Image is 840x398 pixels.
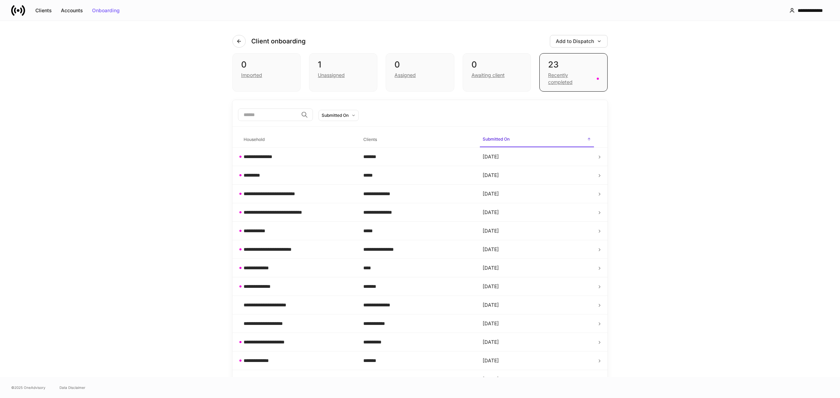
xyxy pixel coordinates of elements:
span: Clients [360,133,475,147]
button: Accounts [56,5,87,16]
div: Accounts [61,8,83,13]
td: [DATE] [477,222,597,240]
div: Imported [241,72,262,79]
td: [DATE] [477,203,597,222]
h6: Household [244,136,265,143]
div: 0 [394,59,445,70]
td: [DATE] [477,148,597,166]
td: [DATE] [477,333,597,351]
td: [DATE] [477,296,597,314]
div: 0Awaiting client [463,53,531,92]
button: Clients [31,5,56,16]
div: 23 [548,59,599,70]
h6: Clients [363,136,377,143]
span: Household [241,133,355,147]
button: Add to Dispatch [550,35,608,48]
span: © 2025 OneAdvisory [11,385,45,390]
div: Recently completed [548,72,593,86]
div: 23Recently completed [539,53,608,92]
a: Data Disclaimer [59,385,85,390]
div: 1 [318,59,369,70]
td: [DATE] [477,259,597,277]
div: Unassigned [318,72,345,79]
td: [DATE] [477,277,597,296]
td: [DATE] [477,185,597,203]
div: 0 [471,59,522,70]
td: [DATE] [477,351,597,370]
div: Assigned [394,72,416,79]
button: Onboarding [87,5,124,16]
td: [DATE] [477,166,597,185]
div: 1Unassigned [309,53,377,92]
td: [DATE] [477,314,597,333]
div: Onboarding [92,8,120,13]
h6: Submitted On [483,136,510,142]
div: 0Assigned [386,53,454,92]
div: Submitted On [322,112,349,119]
td: [DATE] [477,370,597,389]
div: Clients [35,8,52,13]
span: Submitted On [480,132,594,147]
button: Submitted On [318,110,359,121]
div: 0Imported [232,53,301,92]
td: [DATE] [477,240,597,259]
div: Add to Dispatch [556,39,602,44]
div: 0 [241,59,292,70]
h4: Client onboarding [251,37,306,45]
div: Awaiting client [471,72,505,79]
